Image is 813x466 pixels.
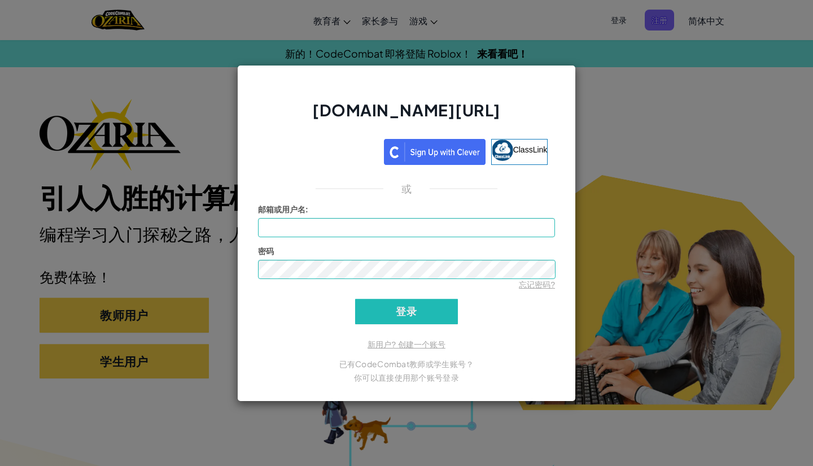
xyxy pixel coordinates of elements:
h2: [DOMAIN_NAME][URL] [258,99,555,132]
a: 新用户? 创建一个账号 [368,340,445,349]
p: 你可以直接使用那个账号登录 [258,371,555,384]
a: 忘记密码? [519,280,555,289]
span: 邮箱或用户名 [258,205,305,214]
p: 或 [401,182,412,195]
iframe: Sign in with Google Button [260,138,384,163]
span: 密码 [258,247,274,256]
input: 登录 [355,299,458,324]
img: classlink-logo-small.png [492,140,513,161]
img: clever_sso_button@2x.png [384,139,486,165]
span: ClassLink [513,145,548,154]
label: : [258,204,308,215]
p: 已有CodeCombat教师或学生账号？ [258,357,555,371]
